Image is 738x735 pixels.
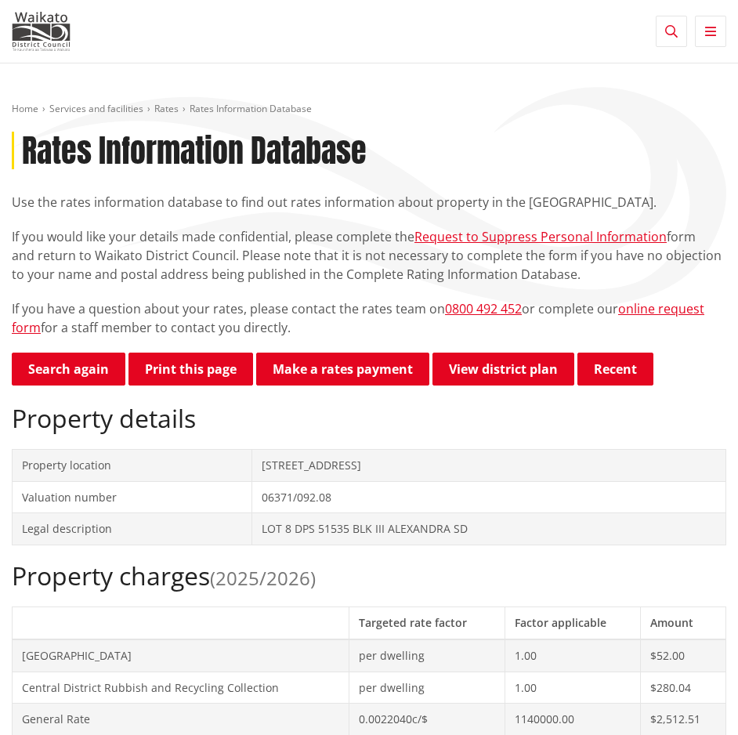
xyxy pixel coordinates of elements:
p: If you would like your details made confidential, please complete the form and return to Waikato ... [12,227,726,284]
a: Request to Suppress Personal Information [414,228,667,245]
h2: Property charges [12,561,726,591]
td: per dwelling [349,672,505,704]
img: Waikato District Council - Te Kaunihera aa Takiwaa o Waikato [12,12,71,51]
a: Home [12,102,38,115]
td: 1.00 [505,672,641,704]
td: Legal description [13,513,252,545]
th: Targeted rate factor [349,607,505,639]
td: [GEOGRAPHIC_DATA] [13,639,349,672]
nav: breadcrumb [12,103,726,116]
td: $280.04 [641,672,726,704]
td: $52.00 [641,639,726,672]
a: Search again [12,353,125,386]
td: [STREET_ADDRESS] [252,450,726,482]
button: Print this page [128,353,253,386]
td: LOT 8 DPS 51535 BLK III ALEXANDRA SD [252,513,726,545]
td: per dwelling [349,639,505,672]
a: Rates [154,102,179,115]
h2: Property details [12,404,726,433]
button: Recent [577,353,653,386]
th: Factor applicable [505,607,641,639]
td: Valuation number [13,481,252,513]
span: (2025/2026) [210,565,316,591]
a: Make a rates payment [256,353,429,386]
td: 06371/092.08 [252,481,726,513]
td: Central District Rubbish and Recycling Collection [13,672,349,704]
h1: Rates Information Database [22,132,367,169]
td: Property location [13,450,252,482]
th: Amount [641,607,726,639]
td: 1.00 [505,639,641,672]
a: Services and facilities [49,102,143,115]
span: Rates Information Database [190,102,312,115]
a: 0800 492 452 [445,300,522,317]
p: If you have a question about your rates, please contact the rates team on or complete our for a s... [12,299,726,337]
a: online request form [12,300,704,336]
p: Use the rates information database to find out rates information about property in the [GEOGRAPHI... [12,193,726,212]
a: View district plan [432,353,574,386]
